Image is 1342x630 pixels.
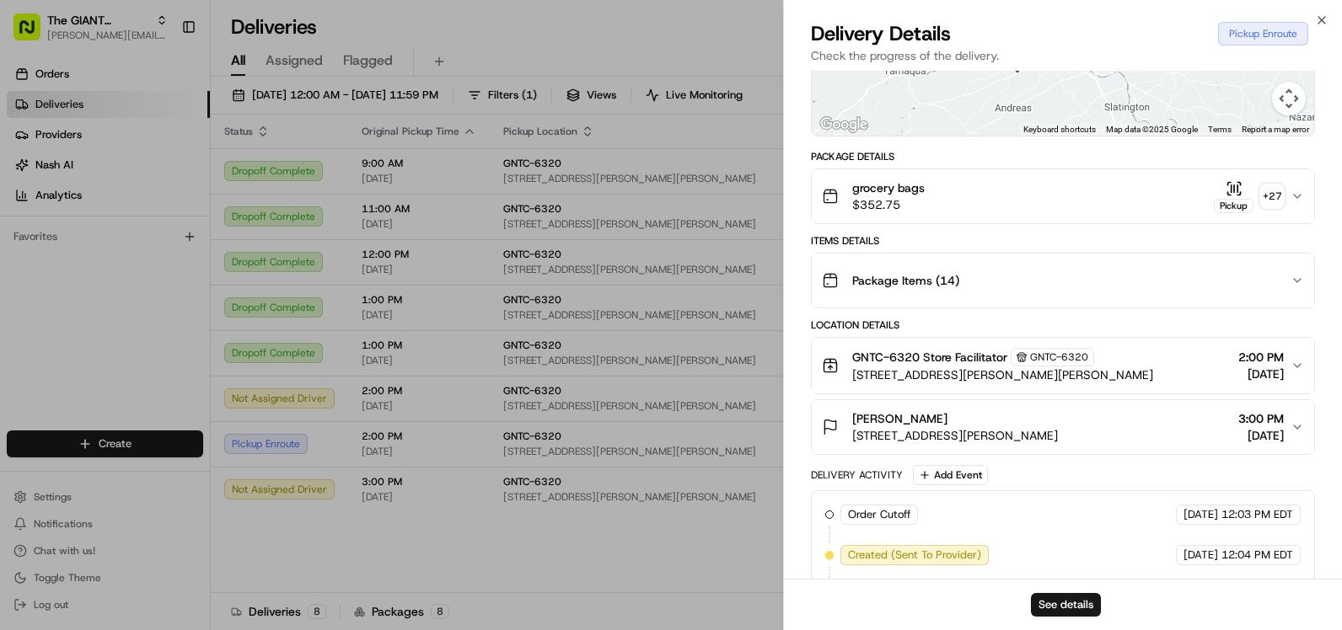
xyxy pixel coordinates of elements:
a: 📗Knowledge Base [10,324,136,355]
span: [STREET_ADDRESS][PERSON_NAME][PERSON_NAME] [852,366,1153,383]
div: + 27 [1260,184,1284,208]
button: Start new chat [287,166,307,186]
span: Pylon [168,372,204,385]
a: Terms [1208,125,1232,134]
button: [PERSON_NAME][STREET_ADDRESS][PERSON_NAME]3:00 PM[DATE] [812,400,1314,454]
span: [STREET_ADDRESS][PERSON_NAME] [852,427,1058,444]
span: GNTC-6320 [1030,350,1088,364]
a: 💻API Documentation [136,324,277,355]
img: Google [816,114,872,136]
span: [PERSON_NAME] [852,410,947,427]
button: Keyboard shortcuts [1023,124,1096,136]
img: 8016278978528_b943e370aa5ada12b00a_72.png [35,161,66,191]
div: Start new chat [76,161,276,178]
span: Package Items ( 14 ) [852,272,959,289]
span: [DATE] [1184,507,1218,522]
span: 12:03 PM EDT [1221,507,1293,522]
span: 3:00 PM [1238,410,1284,427]
span: Delivery Details [811,20,951,47]
span: [DATE] [1238,427,1284,444]
span: [DATE] [56,261,90,275]
span: GNTC-6320 Store Facilitator [852,349,1007,366]
span: Created (Sent To Provider) [848,547,981,563]
div: 💻 [142,333,156,346]
div: Past conversations [17,219,108,232]
button: grocery bags$352.75Pickup+27 [812,169,1314,223]
button: GNTC-6320 Store FacilitatorGNTC-6320[STREET_ADDRESS][PERSON_NAME][PERSON_NAME]2:00 PM[DATE] [812,338,1314,393]
div: Pickup [1214,199,1253,213]
button: Package Items (14) [812,254,1314,307]
button: Add Event [913,465,988,485]
span: API Documentation [159,331,271,348]
button: Pickup+27 [1214,180,1284,213]
a: Open this area in Google Maps (opens a new window) [816,114,872,136]
a: Powered byPylon [119,371,204,385]
div: Delivery Activity [811,468,903,482]
span: Order Cutoff [848,507,910,522]
span: [DATE] [1184,547,1218,563]
span: [DATE] [1238,366,1284,382]
span: 12:04 PM EDT [1221,547,1293,563]
div: Location Details [811,318,1315,332]
div: Items Details [811,234,1315,248]
button: Pickup [1214,180,1253,213]
button: See all [261,216,307,236]
img: Nash [17,17,51,51]
a: Report a map error [1242,125,1309,134]
span: Map data ©2025 Google [1106,125,1198,134]
span: 2:00 PM [1238,349,1284,366]
img: 1736555255976-a54dd68f-1ca7-489b-9aae-adbdc363a1c4 [17,161,47,191]
span: Knowledge Base [34,331,129,348]
span: $352.75 [852,196,925,213]
div: Package Details [811,150,1315,163]
div: 📗 [17,333,30,346]
div: We're available if you need us! [76,178,232,191]
input: Clear [44,109,278,126]
p: Check the progress of the delivery. [811,47,1315,64]
span: grocery bags [852,179,925,196]
p: Welcome 👋 [17,67,307,94]
button: Map camera controls [1272,82,1306,115]
button: See details [1031,593,1101,617]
